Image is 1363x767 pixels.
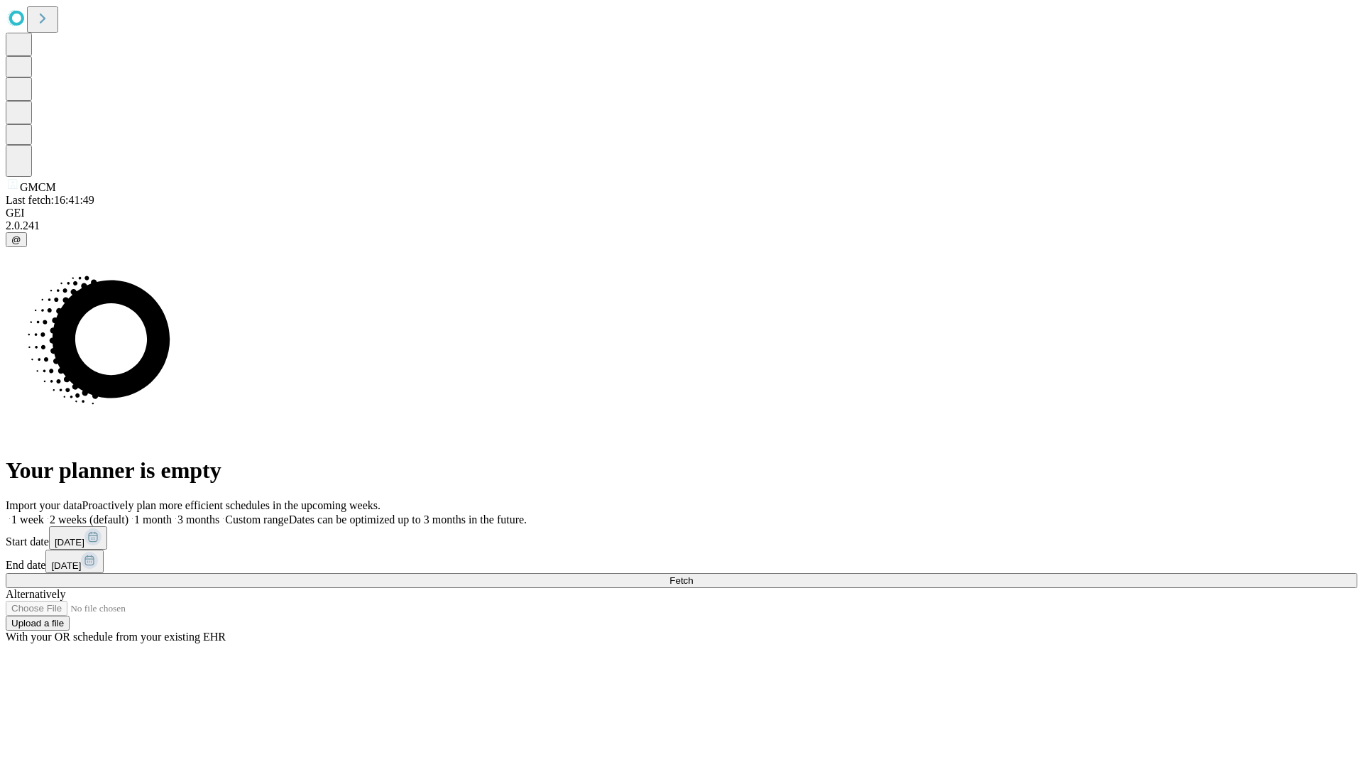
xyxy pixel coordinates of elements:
[6,219,1357,232] div: 2.0.241
[6,573,1357,588] button: Fetch
[6,457,1357,484] h1: Your planner is empty
[6,207,1357,219] div: GEI
[45,550,104,573] button: [DATE]
[669,575,693,586] span: Fetch
[11,234,21,245] span: @
[6,232,27,247] button: @
[6,616,70,631] button: Upload a file
[177,513,219,526] span: 3 months
[6,550,1357,573] div: End date
[11,513,44,526] span: 1 week
[6,588,65,600] span: Alternatively
[134,513,172,526] span: 1 month
[51,560,81,571] span: [DATE]
[289,513,527,526] span: Dates can be optimized up to 3 months in the future.
[49,526,107,550] button: [DATE]
[20,181,56,193] span: GMCM
[225,513,288,526] span: Custom range
[82,499,381,511] span: Proactively plan more efficient schedules in the upcoming weeks.
[6,499,82,511] span: Import your data
[6,194,94,206] span: Last fetch: 16:41:49
[6,631,226,643] span: With your OR schedule from your existing EHR
[55,537,84,548] span: [DATE]
[50,513,128,526] span: 2 weeks (default)
[6,526,1357,550] div: Start date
